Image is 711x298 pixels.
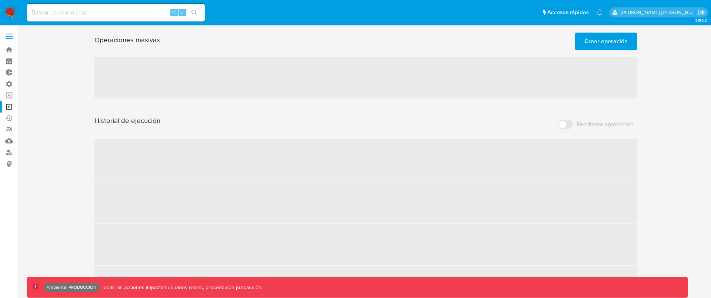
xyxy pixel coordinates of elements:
[698,9,705,16] a: Salir
[187,7,202,18] button: search-icon
[47,286,97,289] p: Ambiente: PRODUCCIÓN
[171,9,177,16] span: ⌥
[27,8,205,17] input: Buscar usuario o caso...
[596,9,602,16] a: Notificaciones
[100,284,263,291] p: Todas las acciones impactan usuarios reales, proceda con precaución.
[621,9,695,16] p: omar.guzman@mercadolibre.com.co
[547,9,589,16] span: Accesos rápidos
[181,9,183,16] span: s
